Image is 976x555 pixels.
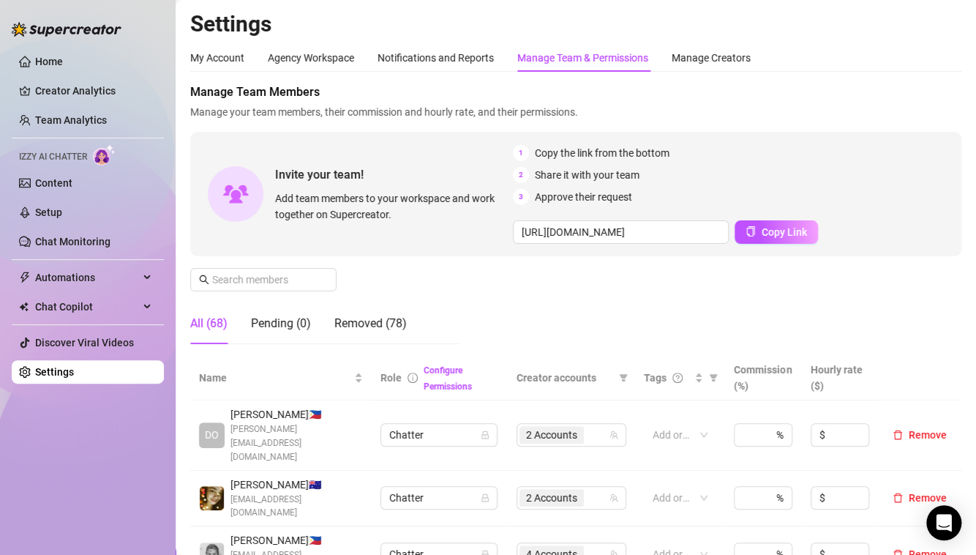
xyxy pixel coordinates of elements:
span: [EMAIL_ADDRESS][DOMAIN_NAME] [230,493,363,521]
span: lock [481,493,489,502]
button: Remove [887,426,953,444]
span: Share it with your team [535,167,639,183]
a: Creator Analytics [35,79,152,103]
span: 2 Accounts [519,489,584,507]
span: Approve their request [535,189,632,205]
div: Manage Creators [672,50,751,66]
th: Commission (%) [725,356,801,401]
span: filter [619,373,628,382]
span: Copy the link from the bottom [535,145,669,161]
span: DO [205,427,219,443]
span: [PERSON_NAME] 🇵🇭 [230,532,363,548]
span: Manage Team Members [190,83,961,101]
span: Name [199,370,351,386]
div: Pending (0) [251,315,311,332]
a: Team Analytics [35,114,107,126]
span: Izzy AI Chatter [19,150,87,164]
span: [PERSON_NAME] 🇦🇺 [230,477,363,493]
div: All (68) [190,315,228,332]
div: Manage Team & Permissions [517,50,648,66]
span: 1 [513,145,529,161]
span: team [609,431,618,439]
button: Remove [887,489,953,507]
span: Role [380,372,402,384]
span: Remove [909,492,947,504]
span: Automations [35,266,139,289]
span: info-circle [408,373,418,383]
a: Settings [35,366,74,378]
span: copy [746,226,756,236]
span: team [609,493,618,502]
span: filter [616,367,631,389]
span: Chatter [389,424,489,446]
span: 2 Accounts [526,427,577,443]
div: Agency Workspace [268,50,354,66]
span: 2 [513,167,529,183]
span: question-circle [672,373,683,383]
span: 3 [513,189,529,205]
div: Removed (78) [334,315,407,332]
span: filter [709,373,718,382]
a: Discover Viral Videos [35,337,134,349]
span: thunderbolt [19,272,31,283]
span: search [199,275,209,285]
a: Content [35,177,72,189]
a: Chat Monitoring [35,236,110,247]
a: Setup [35,206,62,218]
span: Tags [644,370,667,386]
th: Name [190,356,372,401]
span: Chatter [389,487,489,509]
div: Open Intercom Messenger [926,505,961,540]
span: 2 Accounts [519,426,584,444]
th: Hourly rate ($) [802,356,878,401]
input: Search members [212,272,316,288]
img: AI Chatter [93,144,116,165]
span: filter [706,367,721,389]
a: Home [35,56,63,67]
a: Configure Permissions [424,365,472,392]
span: delete [893,430,903,440]
span: Chat Copilot [35,295,139,319]
span: Creator accounts [517,370,613,386]
button: Copy Link [735,220,818,244]
span: Add team members to your workspace and work together on Supercreator. [275,190,507,223]
span: lock [481,431,489,439]
span: Remove [909,429,947,441]
span: [PERSON_NAME] 🇵🇭 [230,406,363,422]
div: Notifications and Reports [378,50,494,66]
img: deia jane boiser [200,486,224,510]
span: Manage your team members, their commission and hourly rate, and their permissions. [190,104,961,120]
img: Chat Copilot [19,302,29,312]
span: delete [893,493,903,503]
span: Copy Link [762,226,807,238]
img: logo-BBDzfeDw.svg [12,22,121,37]
span: Invite your team! [275,165,513,184]
h2: Settings [190,10,961,38]
div: My Account [190,50,244,66]
span: [PERSON_NAME][EMAIL_ADDRESS][DOMAIN_NAME] [230,422,363,464]
span: 2 Accounts [526,490,577,506]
